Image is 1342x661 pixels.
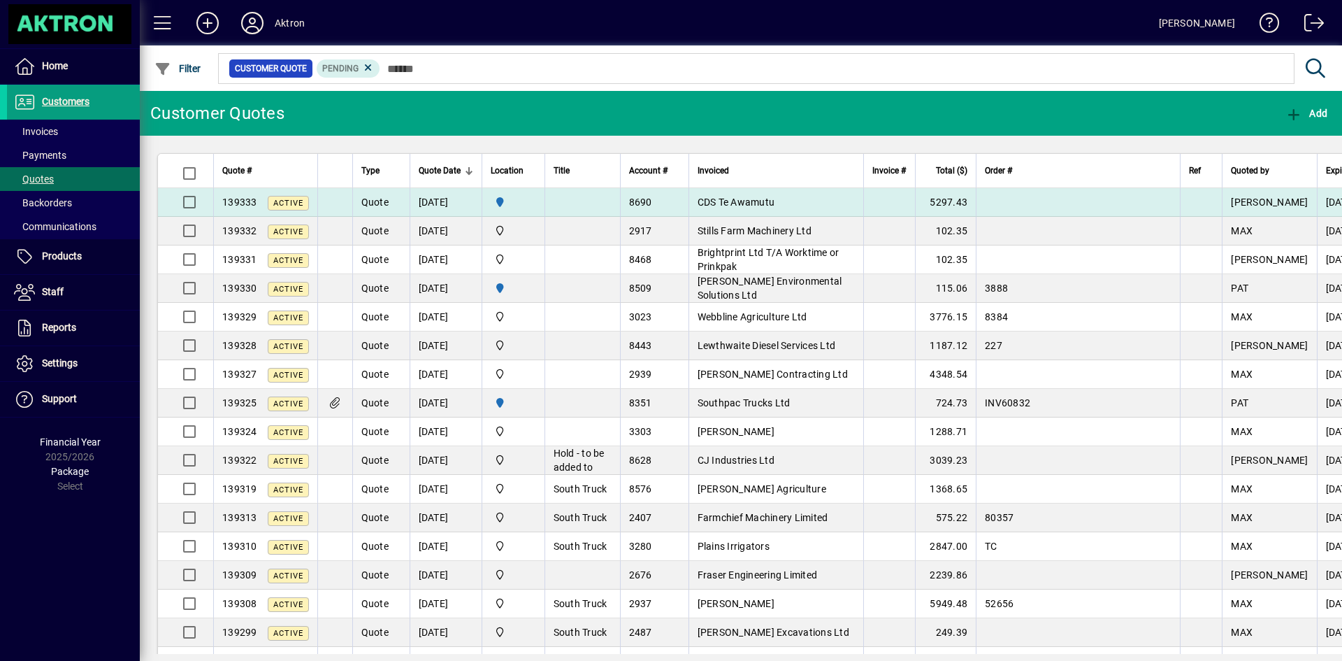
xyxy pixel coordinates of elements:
span: Type [361,163,380,178]
td: 115.06 [915,274,976,303]
span: Quotes [14,173,54,185]
span: [PERSON_NAME] [1231,569,1308,581]
span: Financial Year [40,436,101,448]
td: 2847.00 [915,532,976,561]
span: 139332 [222,225,257,236]
span: Quote Date [419,163,461,178]
span: Central [491,367,536,382]
div: Quote Date [419,163,473,178]
td: 3039.23 [915,446,976,475]
span: Active [273,285,303,294]
span: 139309 [222,569,257,581]
span: 139325 [222,397,257,408]
td: [DATE] [410,246,482,274]
span: 139333 [222,197,257,208]
div: Quote # [222,163,309,178]
td: [DATE] [410,504,482,532]
a: Support [7,382,140,417]
span: Payments [14,150,66,161]
span: [PERSON_NAME] [698,426,774,437]
span: MAX [1231,512,1253,523]
span: Active [273,256,303,265]
td: 3776.15 [915,303,976,332]
span: Support [42,393,77,404]
span: MAX [1231,426,1253,437]
span: Quote [361,340,389,351]
div: Order # [985,163,1171,178]
td: 1187.12 [915,332,976,360]
span: [PERSON_NAME] Contracting Ltd [698,369,848,380]
div: Account # [629,163,680,178]
span: Active [273,342,303,351]
button: Profile [230,10,275,36]
span: 8690 [629,197,652,208]
span: Invoices [14,126,58,137]
button: Add [185,10,230,36]
span: Quote [361,541,389,552]
span: Central [491,424,536,439]
a: Reports [7,311,140,346]
span: HAMILTON [491,395,536,411]
a: Invoices [7,120,140,143]
td: 2239.86 [915,561,976,590]
span: 3888 [985,283,1008,294]
a: Logout [1294,3,1325,48]
span: Central [491,223,536,239]
a: Payments [7,143,140,167]
button: Filter [151,56,205,81]
span: Stills Farm Machinery Ltd [698,225,811,236]
span: Order # [985,163,1012,178]
span: Fraser Engineering Limited [698,569,818,581]
span: Active [273,399,303,408]
td: [DATE] [410,303,482,332]
span: 3280 [629,541,652,552]
span: HAMILTON [491,280,536,296]
span: 2937 [629,598,652,609]
span: Lewthwaite Diesel Services Ltd [698,340,836,351]
span: Active [273,543,303,552]
button: Add [1282,101,1331,126]
td: 724.73 [915,389,976,418]
span: CJ Industries Ltd [698,455,774,466]
span: 139330 [222,283,257,294]
span: Quote [361,569,389,581]
span: [PERSON_NAME] Excavations Ltd [698,627,849,638]
span: Active [273,313,303,322]
td: [DATE] [410,188,482,217]
span: 139328 [222,340,257,351]
span: [PERSON_NAME] [1231,340,1308,351]
div: Invoiced [698,163,855,178]
span: 8576 [629,483,652,495]
span: Ref [1189,163,1201,178]
span: Quote [361,455,389,466]
span: Central [491,539,536,554]
span: Quote [361,627,389,638]
span: 8443 [629,340,652,351]
span: TC [985,541,997,552]
span: Active [273,428,303,437]
span: Active [273,457,303,466]
span: Customers [42,96,89,107]
td: [DATE] [410,332,482,360]
span: Central [491,481,536,497]
span: Quote [361,225,389,236]
a: Knowledge Base [1249,3,1280,48]
div: Quoted by [1231,163,1308,178]
span: Quote [361,197,389,208]
span: 8384 [985,311,1008,322]
span: Central [491,252,536,267]
a: Staff [7,275,140,310]
span: [PERSON_NAME] Environmental Solutions Ltd [698,276,842,301]
span: Total ($) [936,163,967,178]
span: 80357 [985,512,1013,523]
span: [PERSON_NAME] Agriculture [698,483,826,495]
span: Communications [14,221,96,232]
span: Filter [154,63,201,74]
span: Staff [42,286,64,297]
span: Pending [322,64,359,73]
span: Active [273,371,303,380]
span: South Truck [554,627,607,638]
span: 2917 [629,225,652,236]
span: Products [42,250,82,262]
td: 249.39 [915,618,976,647]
